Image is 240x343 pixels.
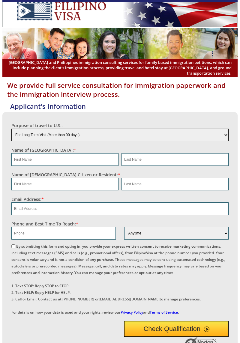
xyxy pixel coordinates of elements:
[11,147,76,153] label: Name of [GEOGRAPHIC_DATA]:
[150,310,178,315] a: Terms of Service
[11,123,63,128] label: Purpose of travel to U.S.:
[121,153,229,166] input: Last Name
[11,178,118,190] input: First Name
[5,102,238,111] h4: Applicant's Information
[124,227,229,240] select: Phone and Best Reach Time are required.
[11,153,118,166] input: First Name
[11,227,116,240] input: Phone
[11,244,15,248] input: By submitting this form and opting in, you provide your express written consent to receive market...
[11,196,44,202] label: Email Address:
[8,60,232,76] span: [GEOGRAPHIC_DATA] and Philippines immigration consulting services for family based immigration pe...
[11,202,229,215] input: Email Address
[11,244,225,315] label: By submitting this form and opting in, you provide your express written consent to receive market...
[2,81,238,99] h1: We provide full service consultation for immigration paperwork and the immigration interview proc...
[121,178,229,190] input: Last Name
[124,321,229,337] button: Check Qualification
[11,221,78,227] label: Phone and Best Time To Reach:
[11,172,120,177] label: Name of [DEMOGRAPHIC_DATA] Citizen or Resident:
[121,310,143,315] a: Privacy Policy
